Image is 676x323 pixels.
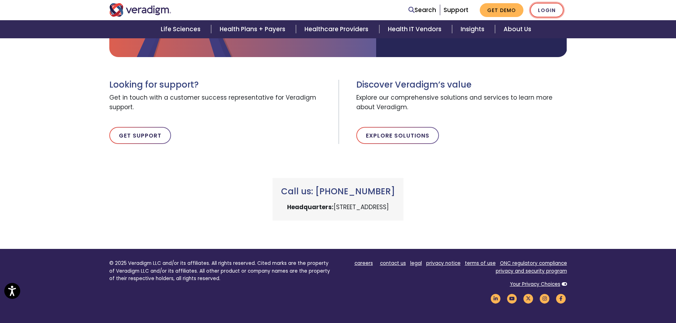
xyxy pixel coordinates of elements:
a: contact us [380,260,406,267]
h3: Discover Veradigm’s value [356,80,567,90]
a: Veradigm Twitter Link [522,295,534,302]
a: Get Support [109,127,171,144]
a: Healthcare Providers [296,20,379,38]
img: Veradigm logo [109,3,171,17]
a: Veradigm Facebook Link [555,295,567,302]
h3: Looking for support? [109,80,333,90]
a: Get Demo [480,3,523,17]
a: Search [408,5,436,15]
a: Life Sciences [152,20,211,38]
h3: Call us: [PHONE_NUMBER] [281,186,395,197]
a: ONC regulatory compliance [500,260,567,267]
a: terms of use [465,260,496,267]
span: Explore our comprehensive solutions and services to learn more about Veradigm. [356,90,567,116]
p: [STREET_ADDRESS] [281,202,395,212]
a: Support [444,6,468,14]
p: © 2025 Veradigm LLC and/or its affiliates. All rights reserved. Cited marks are the property of V... [109,260,333,283]
a: Login [530,3,564,17]
a: careers [355,260,373,267]
a: Explore Solutions [356,127,439,144]
a: About Us [495,20,540,38]
a: Insights [452,20,495,38]
a: privacy and security program [496,268,567,274]
a: legal [410,260,422,267]
strong: Headquarters: [287,203,334,211]
span: Get in touch with a customer success representative for Veradigm support. [109,90,333,116]
a: Health Plans + Payers [211,20,296,38]
a: Health IT Vendors [379,20,452,38]
a: privacy notice [426,260,461,267]
a: Veradigm LinkedIn Link [490,295,502,302]
a: Veradigm Instagram Link [539,295,551,302]
a: Your Privacy Choices [510,281,560,288]
a: Veradigm YouTube Link [506,295,518,302]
